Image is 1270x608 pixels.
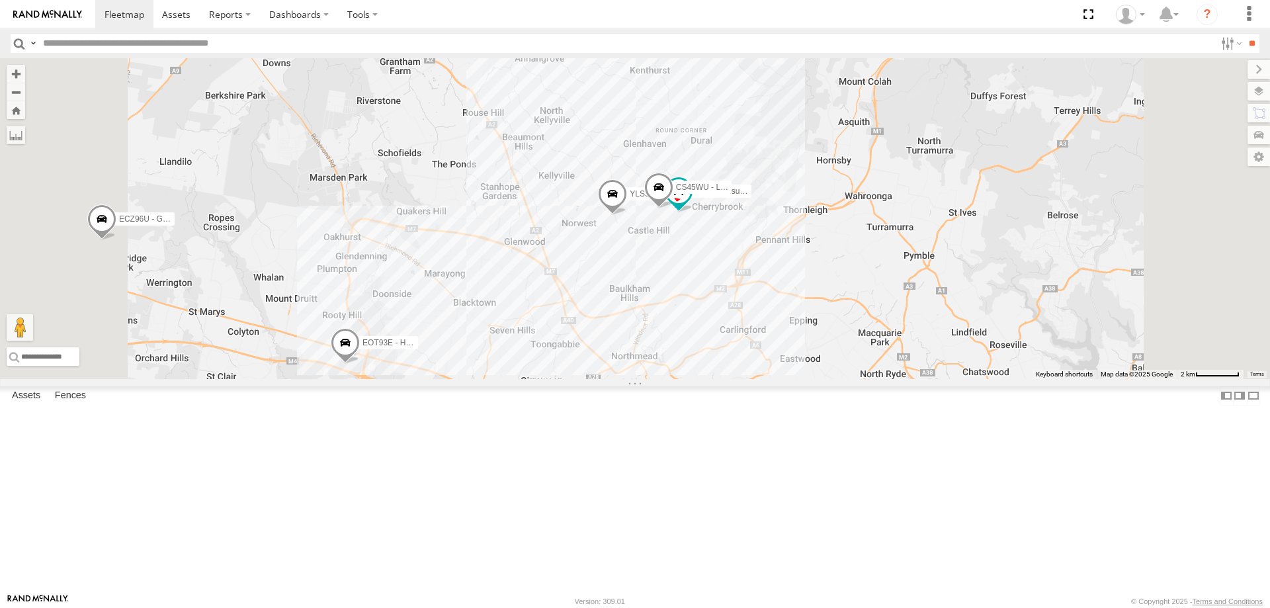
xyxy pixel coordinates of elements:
a: Visit our Website [7,595,68,608]
label: Search Filter Options [1216,34,1244,53]
a: Terms (opens in new tab) [1250,372,1264,377]
label: Search Query [28,34,38,53]
div: Version: 309.01 [575,597,625,605]
label: Assets [5,386,47,405]
button: Zoom out [7,83,25,101]
label: Map Settings [1248,148,1270,166]
button: Drag Pegman onto the map to open Street View [7,314,33,341]
a: Terms and Conditions [1193,597,1263,605]
label: Hide Summary Table [1247,386,1260,406]
span: EOT93E - HiAce [362,338,421,347]
label: Dock Summary Table to the Left [1220,386,1233,406]
label: Fences [48,386,93,405]
span: Map data ©2025 Google [1101,370,1173,378]
button: Map Scale: 2 km per 63 pixels [1177,370,1244,379]
span: 2 km [1181,370,1195,378]
button: Keyboard shortcuts [1036,370,1093,379]
span: YLI24U - Isuzu D-MAX [696,187,776,196]
button: Zoom Home [7,101,25,119]
i: ? [1197,4,1218,25]
button: Zoom in [7,65,25,83]
span: ECZ96U - Great Wall [119,214,194,224]
span: YLS34F - Isuzu DMAX [630,189,710,198]
div: Tom Tozer [1111,5,1150,24]
img: rand-logo.svg [13,10,82,19]
span: CS45WU - LDV [676,183,732,192]
div: © Copyright 2025 - [1131,597,1263,605]
label: Dock Summary Table to the Right [1233,386,1246,406]
label: Measure [7,126,25,144]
